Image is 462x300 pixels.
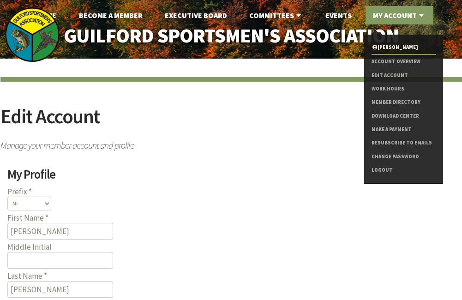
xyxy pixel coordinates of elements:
[72,6,150,24] a: Become A Member
[372,163,436,177] a: Logout
[372,123,436,136] a: Make a Payment
[366,6,433,24] a: My Account
[157,6,234,24] a: Executive Board
[372,150,436,163] a: Change Password
[0,136,462,150] span: Manage your member account and profile
[372,109,436,123] a: Download Center
[7,272,302,280] label: Last Name
[242,6,311,24] a: Committees
[372,41,436,54] a: [PERSON_NAME]
[5,7,60,62] img: logo_sm.png
[372,82,436,96] a: Work Hours
[7,188,302,196] label: Prefix
[372,55,436,68] a: Account Overview
[372,69,436,82] a: Edit Account
[372,96,436,109] a: Member Directory
[318,6,359,24] a: Events
[7,214,302,222] label: First Name
[47,18,416,53] a: Guilford Sportsmen's Association
[7,168,302,187] h2: My Profile
[372,136,436,150] a: Resubscribe to Emails
[0,106,462,136] h2: Edit Account
[29,6,64,24] a: Home
[7,243,302,251] label: Middle Initial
